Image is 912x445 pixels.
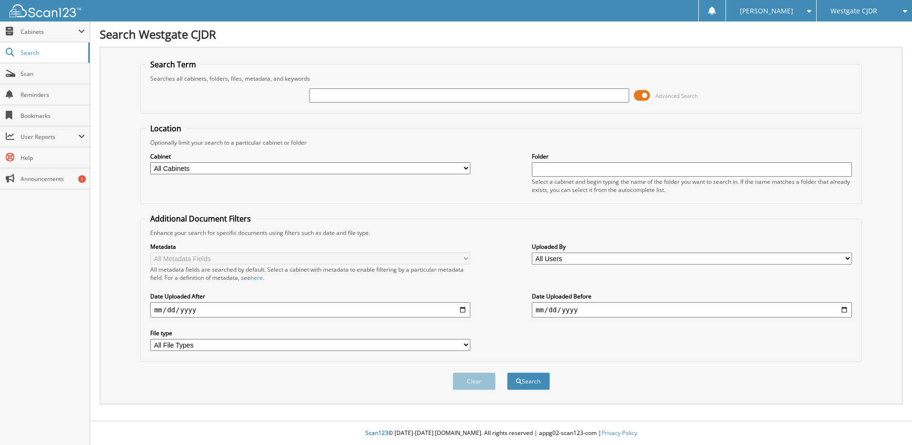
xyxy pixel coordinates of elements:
div: © [DATE]-[DATE] [DOMAIN_NAME]. All rights reserved | appg02-scan123-com | [90,422,912,445]
legend: Location [145,123,186,134]
span: Help [21,154,85,162]
div: Searches all cabinets, folders, files, metadata, and keywords [145,74,857,83]
span: User Reports [21,133,78,141]
label: Folder [532,152,852,160]
a: Privacy Policy [601,429,637,437]
span: Cabinets [21,28,78,36]
label: Date Uploaded After [150,292,470,300]
div: Enhance your search for specific documents using filters such as date and file type. [145,229,857,237]
input: start [150,302,470,318]
img: scan123-logo-white.svg [10,4,81,17]
button: Search [507,372,550,390]
legend: Search Term [145,59,201,70]
span: Bookmarks [21,112,85,120]
span: Advanced Search [655,92,698,99]
span: [PERSON_NAME] [740,8,793,14]
label: Uploaded By [532,243,852,251]
span: Search [21,49,83,57]
label: File type [150,329,470,337]
button: Clear [453,372,496,390]
label: Cabinet [150,152,470,160]
div: All metadata fields are searched by default. Select a cabinet with metadata to enable filtering b... [150,265,470,282]
span: Announcements [21,175,85,183]
div: Select a cabinet and begin typing the name of the folder you want to search in. If the name match... [532,178,852,194]
a: here [250,274,263,282]
div: 1 [78,175,86,183]
span: Westgate CJDR [830,8,877,14]
h1: Search Westgate CJDR [100,26,902,42]
span: Reminders [21,91,85,99]
input: end [532,302,852,318]
span: Scan [21,70,85,78]
legend: Additional Document Filters [145,213,256,224]
span: Scan123 [365,429,388,437]
div: Optionally limit your search to a particular cabinet or folder [145,138,857,147]
label: Metadata [150,243,470,251]
label: Date Uploaded Before [532,292,852,300]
